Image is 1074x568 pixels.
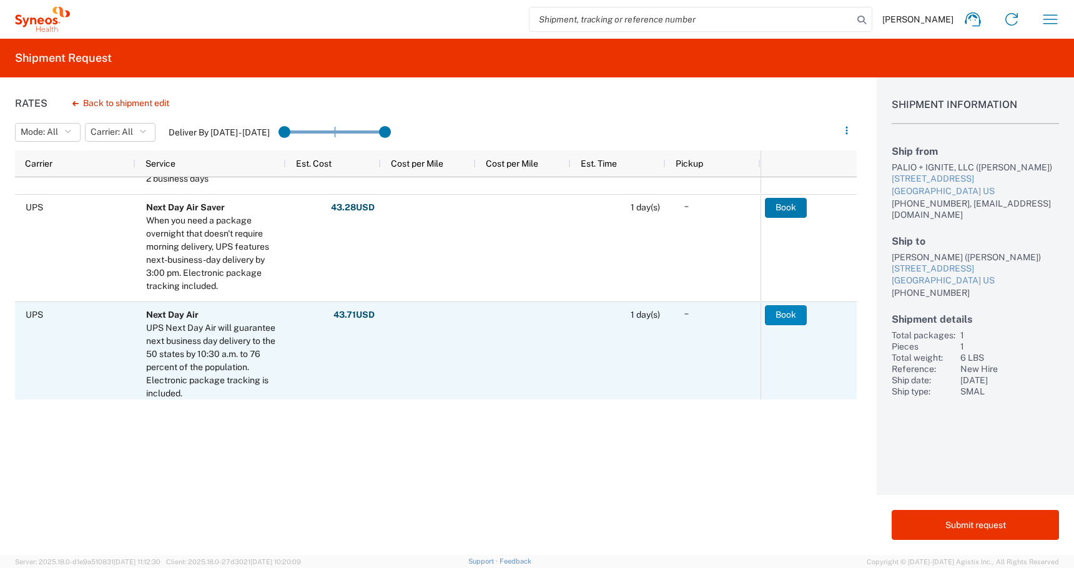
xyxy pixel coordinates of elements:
div: [GEOGRAPHIC_DATA] US [892,275,1059,287]
div: Reference: [892,363,955,375]
span: Mode: All [21,126,58,138]
span: UPS [26,310,43,320]
span: Cost per Mile [486,159,538,169]
span: Client: 2025.18.0-27d3021 [166,558,301,566]
div: [STREET_ADDRESS] [892,263,1059,275]
button: Mode: All [15,123,81,142]
span: Server: 2025.18.0-d1e9a510831 [15,558,160,566]
label: Deliver By [DATE] - [DATE] [169,127,270,138]
div: Ship date: [892,375,955,386]
div: 1 [960,330,1059,341]
strong: 43.71 USD [333,309,375,321]
b: Next Day Air [146,310,199,320]
div: 1 [960,341,1059,352]
a: Support [468,557,500,565]
div: 6 LBS [960,352,1059,363]
div: UPS Next Day Air will guarantee next business day delivery to the 50 states by 10:30 a.m. to 76 p... [146,321,280,400]
div: [GEOGRAPHIC_DATA] US [892,185,1059,198]
span: UPS [26,202,43,212]
button: Back to shipment edit [62,92,179,114]
div: New Hire [960,363,1059,375]
span: Est. Time [581,159,617,169]
button: Book [765,305,807,325]
b: Next Day Air Saver [146,202,225,212]
div: [PHONE_NUMBER], [EMAIL_ADDRESS][DOMAIN_NAME] [892,198,1059,220]
h2: Ship to [892,235,1059,247]
strong: 43.28 USD [331,202,375,213]
h2: Shipment Request [15,51,112,66]
h2: Ship from [892,145,1059,157]
div: Ship type: [892,386,955,397]
button: 43.28USD [330,198,375,218]
span: 1 day(s) [631,202,660,212]
div: When you need a package overnight that doesn't require morning delivery, UPS features next-busine... [146,214,280,293]
h1: Rates [15,97,47,109]
span: Pickup [676,159,703,169]
div: Total weight: [892,352,955,363]
div: Total packages: [892,330,955,341]
div: 2 business days [146,172,209,185]
span: Carrier: All [91,126,133,138]
span: [DATE] 11:12:30 [114,558,160,566]
span: 1 day(s) [631,310,660,320]
h1: Shipment Information [892,99,1059,124]
span: Copyright © [DATE]-[DATE] Agistix Inc., All Rights Reserved [867,556,1059,567]
div: [PHONE_NUMBER] [892,287,1059,298]
input: Shipment, tracking or reference number [530,7,853,31]
a: Feedback [500,557,531,565]
div: [STREET_ADDRESS] [892,173,1059,185]
button: Submit request [892,510,1059,540]
span: Cost per Mile [391,159,443,169]
a: [STREET_ADDRESS][GEOGRAPHIC_DATA] US [892,173,1059,197]
span: [DATE] 10:20:09 [250,558,301,566]
div: SMAL [960,386,1059,397]
a: [STREET_ADDRESS][GEOGRAPHIC_DATA] US [892,263,1059,287]
button: Book [765,198,807,218]
span: Carrier [25,159,52,169]
span: Est. Cost [296,159,332,169]
button: 43.71USD [333,305,375,325]
h2: Shipment details [892,313,1059,325]
button: Carrier: All [85,123,155,142]
div: [PERSON_NAME] ([PERSON_NAME]) [892,252,1059,263]
div: PALIO + IGNITE, LLC ([PERSON_NAME]) [892,162,1059,173]
div: Pieces [892,341,955,352]
div: [DATE] [960,375,1059,386]
span: [PERSON_NAME] [882,14,953,25]
span: Service [145,159,175,169]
